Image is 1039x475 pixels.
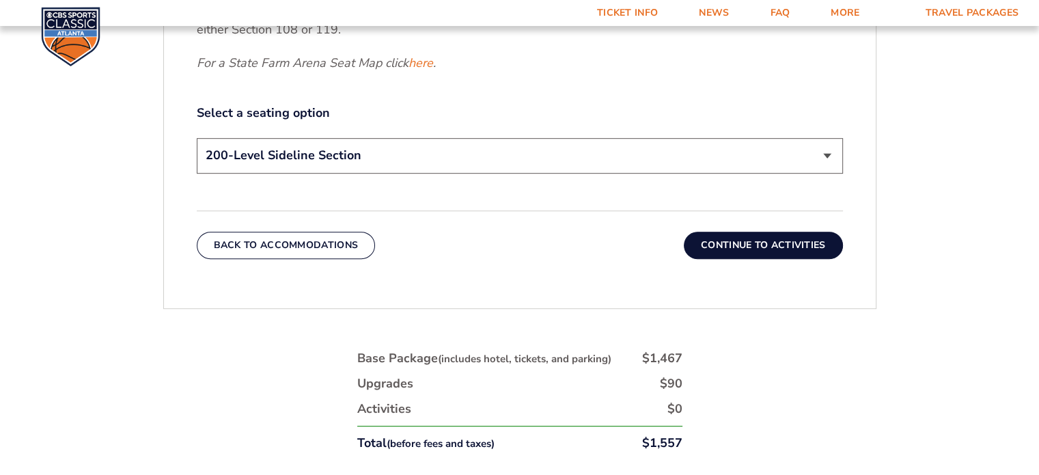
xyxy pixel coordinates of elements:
[408,55,433,72] a: here
[197,55,436,71] em: For a State Farm Arena Seat Map click .
[387,437,495,450] small: (before fees and taxes)
[197,232,376,259] button: Back To Accommodations
[357,350,611,367] div: Base Package
[41,7,100,66] img: CBS Sports Classic
[357,375,413,392] div: Upgrades
[357,435,495,452] div: Total
[684,232,843,259] button: Continue To Activities
[660,375,682,392] div: $90
[642,350,682,367] div: $1,467
[438,352,611,366] small: (includes hotel, tickets, and parking)
[357,401,411,418] div: Activities
[642,435,682,452] div: $1,557
[197,105,843,122] label: Select a seating option
[667,401,682,418] div: $0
